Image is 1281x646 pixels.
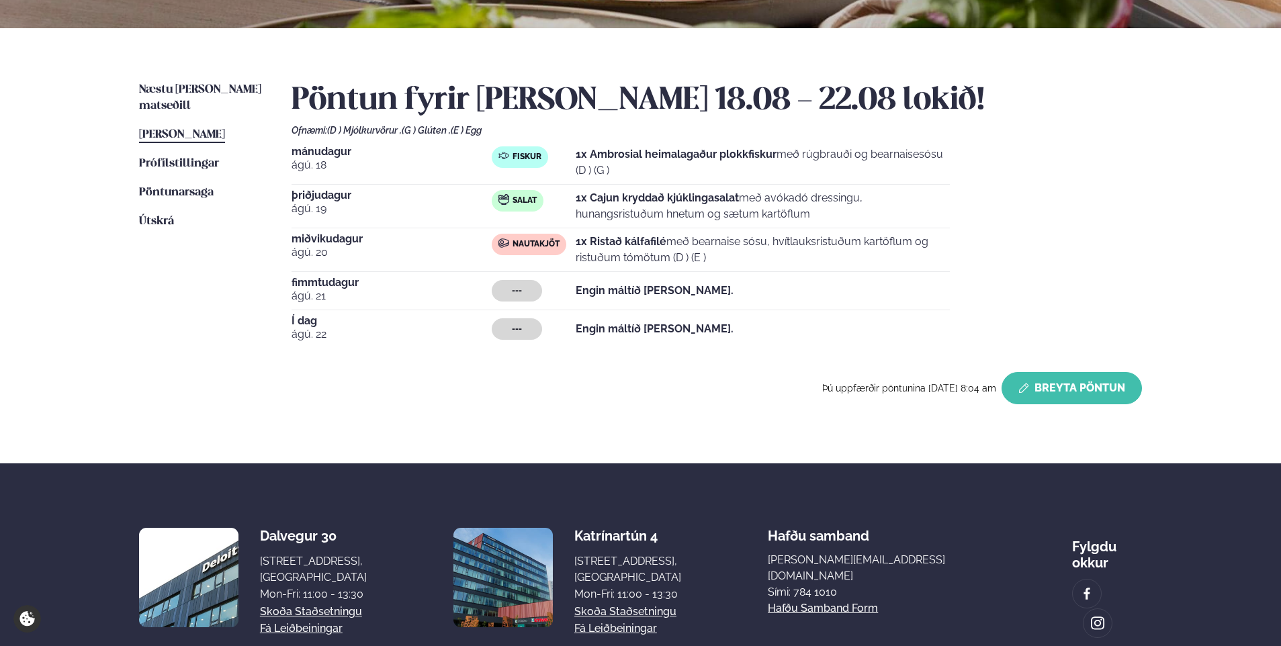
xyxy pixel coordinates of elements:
[260,553,367,586] div: [STREET_ADDRESS], [GEOGRAPHIC_DATA]
[139,127,225,143] a: [PERSON_NAME]
[513,195,537,206] span: Salat
[292,201,492,217] span: ágú. 19
[260,620,343,637] a: Fá leiðbeiningar
[292,190,492,201] span: þriðjudagur
[576,191,739,204] strong: 1x Cajun kryddað kjúklingasalat
[576,284,734,297] strong: Engin máltíð [PERSON_NAME].
[576,190,950,222] p: með avókadó dressingu, hunangsristuðum hnetum og sætum kartöflum
[768,584,985,600] p: Sími: 784 1010
[576,146,950,179] p: með rúgbrauði og bearnaisesósu (D ) (G )
[260,528,367,544] div: Dalvegur 30
[402,125,451,136] span: (G ) Glúten ,
[292,82,1142,120] h2: Pöntun fyrir [PERSON_NAME] 18.08 - 22.08 lokið!
[292,234,492,244] span: miðvikudagur
[513,239,560,250] span: Nautakjöt
[139,528,238,627] img: image alt
[1073,580,1101,608] a: image alt
[512,324,522,334] span: ---
[139,129,225,140] span: [PERSON_NAME]
[260,604,362,620] a: Skoða staðsetningu
[292,244,492,261] span: ágú. 20
[498,238,509,248] img: beef.svg
[822,383,996,394] span: Þú uppfærðir pöntunina [DATE] 8:04 am
[139,158,219,169] span: Prófílstillingar
[139,156,219,172] a: Prófílstillingar
[139,187,214,198] span: Pöntunarsaga
[1084,609,1112,637] a: image alt
[292,277,492,288] span: fimmtudagur
[292,326,492,342] span: ágú. 22
[498,194,509,205] img: salad.svg
[139,216,174,227] span: Útskrá
[574,620,657,637] a: Fá leiðbeiningar
[576,234,950,266] p: með bearnaise sósu, hvítlauksristuðum kartöflum og ristuðum tómötum (D ) (E )
[576,322,734,335] strong: Engin máltíð [PERSON_NAME].
[574,586,681,602] div: Mon-Fri: 11:00 - 13:30
[574,528,681,544] div: Katrínartún 4
[1072,528,1142,571] div: Fylgdu okkur
[1079,586,1094,602] img: image alt
[453,528,553,627] img: image alt
[139,84,261,111] span: Næstu [PERSON_NAME] matseðill
[292,288,492,304] span: ágú. 21
[1090,616,1105,631] img: image alt
[292,316,492,326] span: Í dag
[576,235,666,248] strong: 1x Ristað kálfafilé
[260,586,367,602] div: Mon-Fri: 11:00 - 13:30
[498,150,509,161] img: fish.svg
[576,148,777,160] strong: 1x Ambrosial heimalagaður plokkfiskur
[768,517,869,544] span: Hafðu samband
[139,214,174,230] a: Útskrá
[139,185,214,201] a: Pöntunarsaga
[768,600,878,616] a: Hafðu samband form
[768,552,985,584] a: [PERSON_NAME][EMAIL_ADDRESS][DOMAIN_NAME]
[327,125,402,136] span: (D ) Mjólkurvörur ,
[292,125,1142,136] div: Ofnæmi:
[292,146,492,157] span: mánudagur
[574,553,681,586] div: [STREET_ADDRESS], [GEOGRAPHIC_DATA]
[451,125,482,136] span: (E ) Egg
[139,82,265,114] a: Næstu [PERSON_NAME] matseðill
[513,152,541,163] span: Fiskur
[13,605,41,633] a: Cookie settings
[1002,372,1142,404] button: Breyta Pöntun
[574,604,676,620] a: Skoða staðsetningu
[512,285,522,296] span: ---
[292,157,492,173] span: ágú. 18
